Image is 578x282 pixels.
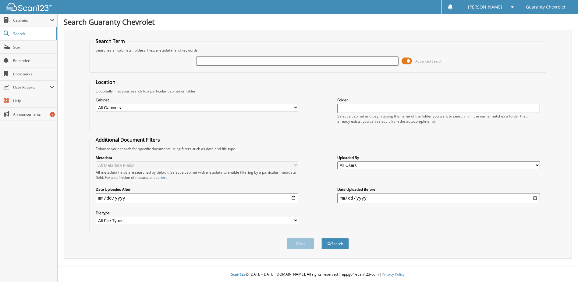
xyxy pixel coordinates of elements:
input: end [337,193,540,203]
legend: Additional Document Filters [93,136,163,143]
span: Reminders [13,58,54,63]
legend: Search Term [93,38,128,45]
span: Scan123 [231,272,246,277]
span: Advanced Search [415,59,442,63]
span: Scan [13,45,54,50]
span: Search [13,31,53,36]
span: [PERSON_NAME] [468,5,502,9]
iframe: Chat Widget [548,253,578,282]
span: Guaranty Chevrolet [526,5,566,9]
div: Select a cabinet and begin typing the name of the folder you want to search in. If the name match... [337,114,540,124]
span: Announcements [13,112,54,117]
label: Date Uploaded Before [337,187,540,192]
label: File type [96,210,298,215]
div: Enhance your search for specific documents using filters such as date and file type. [93,146,543,151]
label: Folder [337,97,540,103]
label: Cabinet [96,97,298,103]
a: Privacy Policy [382,272,405,277]
button: Search [321,238,349,249]
label: Metadata [96,155,298,160]
a: here [160,175,168,180]
div: 1 [50,112,55,117]
legend: Location [93,79,119,85]
label: Uploaded By [337,155,540,160]
span: Bookmarks [13,71,54,77]
div: All metadata fields are searched by default. Select a cabinet with metadata to enable filtering b... [96,170,298,180]
label: Date Uploaded After [96,187,298,192]
span: User Reports [13,85,50,90]
div: Optionally limit your search to a particular cabinet or folder [93,89,543,94]
h1: Search Guaranty Chevrolet [64,17,572,27]
span: Cabinets [13,18,50,23]
div: © [DATE]-[DATE] [DOMAIN_NAME]. All rights reserved | appg04-scan123-com | [58,267,578,282]
input: start [96,193,298,203]
div: Searches all cabinets, folders, files, metadata, and keywords [93,48,543,53]
img: scan123-logo-white.svg [6,3,52,11]
span: Help [13,98,54,103]
button: Clear [287,238,314,249]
